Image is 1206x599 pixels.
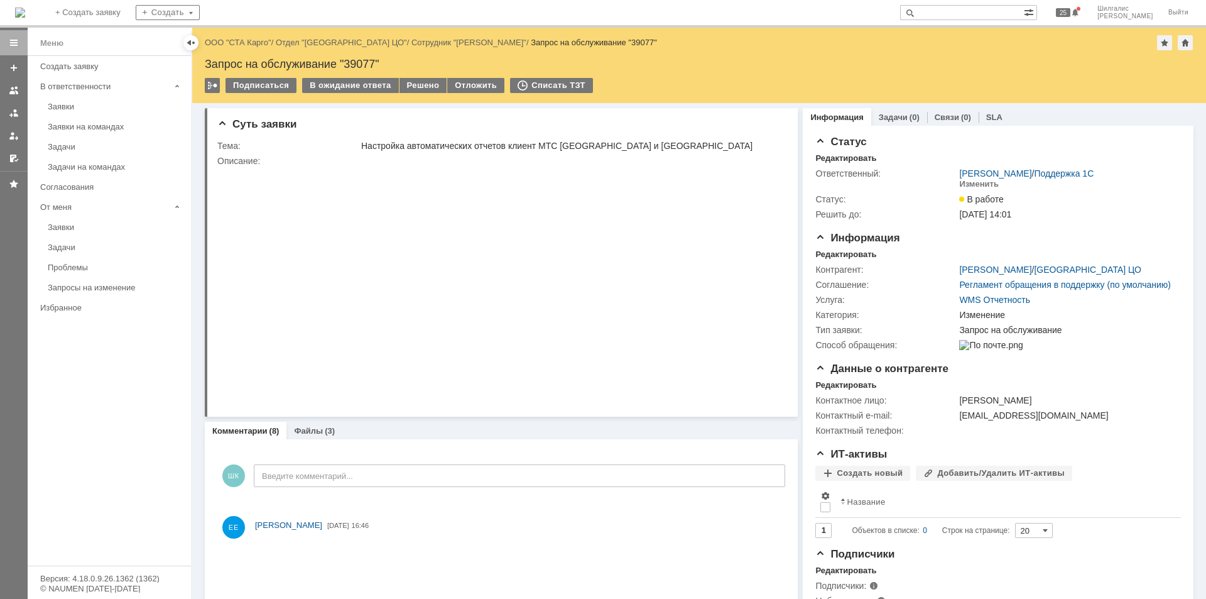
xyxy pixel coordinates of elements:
[4,148,24,168] a: Мои согласования
[923,523,927,538] div: 0
[222,464,245,487] span: ШК
[935,113,959,122] a: Связи
[276,38,411,47] div: /
[276,38,407,47] a: Отдел "[GEOGRAPHIC_DATA] ЦО"
[48,283,183,292] div: Запросы на изменение
[40,182,183,192] div: Согласования
[43,157,188,177] a: Задачи на командах
[205,38,276,47] div: /
[255,519,322,532] a: [PERSON_NAME]
[4,126,24,146] a: Мои заявки
[815,265,957,275] div: Контрагент:
[959,168,1031,179] a: [PERSON_NAME]
[815,209,957,219] div: Решить до:
[217,141,359,151] div: Тема:
[835,486,1171,518] th: Название
[361,141,780,151] div: Настройка автоматических отчетов клиент МТС [GEOGRAPHIC_DATA] и [GEOGRAPHIC_DATA]
[959,280,1171,290] a: Регламент обращения в поддержку (по умолчанию)
[43,117,188,136] a: Заявки на командах
[40,82,170,91] div: В ответственности
[847,497,885,507] div: Название
[815,280,957,290] div: Соглашение:
[959,265,1141,275] div: /
[1024,6,1036,18] span: Расширенный поиск
[205,38,271,47] a: ООО "СТА Карго"
[48,223,183,232] div: Заявки
[4,103,24,123] a: Заявки в моей ответственности
[815,325,957,335] div: Тип заявки:
[40,36,63,51] div: Меню
[815,232,899,244] span: Информация
[43,97,188,116] a: Заявки
[815,194,957,204] div: Статус:
[815,380,876,390] div: Редактировать
[48,263,183,272] div: Проблемы
[411,38,526,47] a: Сотрудник "[PERSON_NAME]"
[815,363,948,375] span: Данные о контрагенте
[852,523,1009,538] i: Строк на странице:
[959,179,999,189] div: Изменить
[815,395,957,405] div: Контактное лицо:
[136,5,200,20] div: Создать
[820,491,830,501] span: Настройки
[815,548,894,560] span: Подписчики
[815,426,957,436] div: Контактный телефон:
[269,426,280,436] div: (8)
[205,58,1193,70] div: Запрос на обслуживание "39077"
[4,58,24,78] a: Создать заявку
[815,448,887,460] span: ИТ-активы
[852,526,919,535] span: Объектов в списке:
[1097,5,1153,13] span: Шилгалис
[43,217,188,237] a: Заявки
[255,520,322,530] span: [PERSON_NAME]
[959,265,1031,275] a: [PERSON_NAME]
[815,136,866,148] span: Статус
[810,113,863,122] a: Информация
[15,8,25,18] img: logo
[815,250,876,260] div: Редактировать
[4,80,24,101] a: Заявки на командах
[48,162,183,172] div: Задачи на командах
[43,238,188,257] a: Задачи
[815,153,876,163] div: Редактировать
[1034,168,1094,179] a: Поддержка 1С
[531,38,657,47] div: Запрос на обслуживание "39077"
[1056,8,1070,17] span: 25
[986,113,1002,122] a: SLA
[35,57,188,76] a: Создать заявку
[48,243,183,252] div: Задачи
[43,258,188,277] a: Проблемы
[40,202,170,212] div: От меня
[1097,13,1153,20] span: [PERSON_NAME]
[212,426,268,436] a: Комментарии
[959,340,1023,350] img: По почте.png
[815,581,942,591] div: Подписчики:
[1178,35,1193,50] div: Сделать домашней страницей
[1157,35,1172,50] div: Добавить в избранное
[48,142,183,151] div: Задачи
[959,325,1175,335] div: Запрос на обслуживание
[879,113,908,122] a: Задачи
[325,426,335,436] div: (3)
[327,522,349,529] span: [DATE]
[959,310,1175,320] div: Изменение
[815,168,957,179] div: Ответственный:
[48,122,183,131] div: Заявки на командах
[959,194,1003,204] span: В работе
[43,137,188,157] a: Задачи
[48,102,183,111] div: Заявки
[183,35,198,50] div: Скрыть меню
[217,118,296,130] span: Суть заявки
[40,303,170,312] div: Избранное
[815,340,957,350] div: Способ обращения:
[959,168,1094,179] div: /
[43,278,188,297] a: Запросы на изменение
[205,78,220,93] div: Работа с массовостью
[294,426,323,436] a: Файлы
[40,574,178,583] div: Версия: 4.18.0.9.26.1362 (1362)
[352,522,369,529] span: 16:46
[217,156,782,166] div: Описание:
[959,395,1175,405] div: [PERSON_NAME]
[15,8,25,18] a: Перейти на домашнюю страницу
[815,566,876,576] div: Редактировать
